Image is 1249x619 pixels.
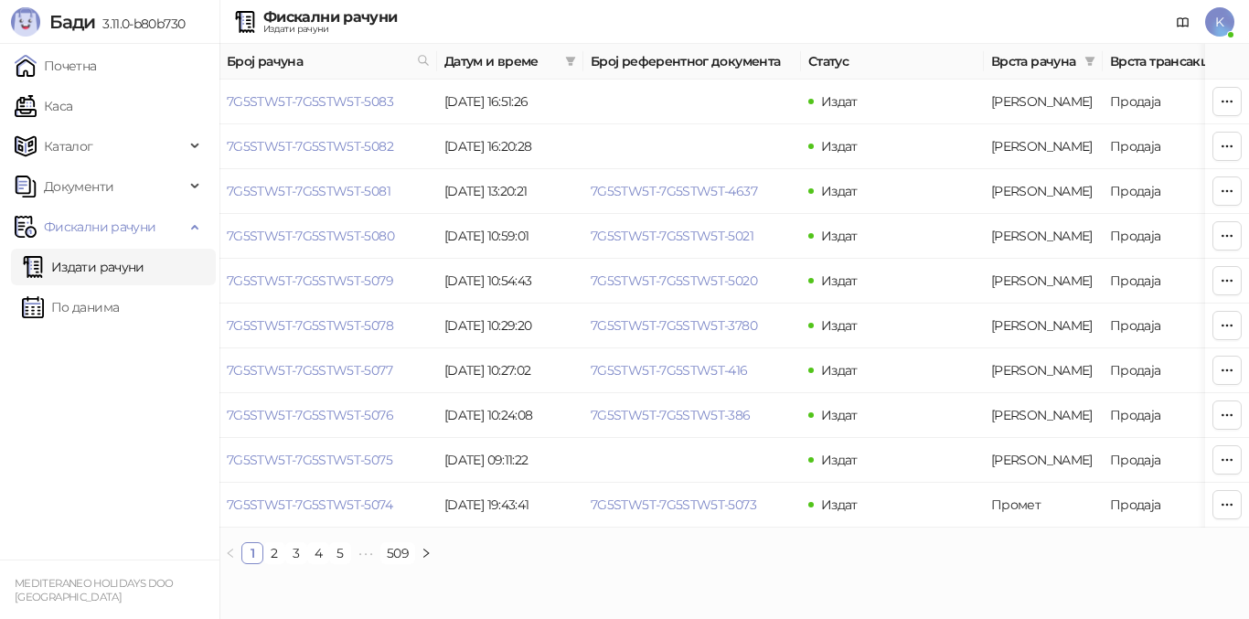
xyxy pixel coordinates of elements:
[821,228,858,244] span: Издат
[437,438,583,483] td: [DATE] 09:11:22
[44,168,113,205] span: Документи
[591,496,756,513] a: 7G5STW5T-7G5STW5T-5073
[437,304,583,348] td: [DATE] 10:29:20
[307,542,329,564] li: 4
[225,548,236,559] span: left
[227,138,393,155] a: 7G5STW5T-7G5STW5T-5082
[227,407,393,423] a: 7G5STW5T-7G5STW5T-5076
[821,138,858,155] span: Издат
[591,272,757,289] a: 7G5STW5T-7G5STW5T-5020
[984,438,1103,483] td: Аванс
[219,124,437,169] td: 7G5STW5T-7G5STW5T-5082
[984,214,1103,259] td: Аванс
[437,393,583,438] td: [DATE] 10:24:08
[591,228,753,244] a: 7G5STW5T-7G5STW5T-5021
[219,393,437,438] td: 7G5STW5T-7G5STW5T-5076
[285,542,307,564] li: 3
[984,44,1103,80] th: Врста рачуна
[984,483,1103,528] td: Промет
[801,44,984,80] th: Статус
[22,249,144,285] a: Издати рачуни
[437,214,583,259] td: [DATE] 10:59:01
[591,317,757,334] a: 7G5STW5T-7G5STW5T-3780
[821,183,858,199] span: Издат
[227,272,393,289] a: 7G5STW5T-7G5STW5T-5079
[242,543,262,563] a: 1
[415,542,437,564] button: right
[227,496,392,513] a: 7G5STW5T-7G5STW5T-5074
[1110,51,1233,71] span: Врста трансакције
[219,304,437,348] td: 7G5STW5T-7G5STW5T-5078
[821,407,858,423] span: Издат
[264,543,284,563] a: 2
[15,48,97,84] a: Почетна
[437,259,583,304] td: [DATE] 10:54:43
[381,543,414,563] a: 509
[984,80,1103,124] td: Аванс
[415,542,437,564] li: Следећа страна
[219,348,437,393] td: 7G5STW5T-7G5STW5T-5077
[1205,7,1234,37] span: K
[95,16,185,32] span: 3.11.0-b80b730
[984,304,1103,348] td: Аванс
[380,542,415,564] li: 509
[991,51,1077,71] span: Врста рачуна
[22,289,119,326] a: По данима
[821,93,858,110] span: Издат
[821,496,858,513] span: Издат
[821,272,858,289] span: Издат
[263,25,397,34] div: Издати рачуни
[227,452,392,468] a: 7G5STW5T-7G5STW5T-5075
[219,542,241,564] li: Претходна страна
[437,124,583,169] td: [DATE] 16:20:28
[591,183,757,199] a: 7G5STW5T-7G5STW5T-4637
[1084,56,1095,67] span: filter
[219,542,241,564] button: left
[227,51,410,71] span: Број рачуна
[286,543,306,563] a: 3
[219,483,437,528] td: 7G5STW5T-7G5STW5T-5074
[227,93,393,110] a: 7G5STW5T-7G5STW5T-5083
[821,362,858,379] span: Издат
[227,228,394,244] a: 7G5STW5T-7G5STW5T-5080
[219,44,437,80] th: Број рачуна
[437,483,583,528] td: [DATE] 19:43:41
[421,548,432,559] span: right
[330,543,350,563] a: 5
[44,208,155,245] span: Фискални рачуни
[591,407,751,423] a: 7G5STW5T-7G5STW5T-386
[11,7,40,37] img: Logo
[351,542,380,564] li: Следећих 5 Страна
[437,80,583,124] td: [DATE] 16:51:26
[308,543,328,563] a: 4
[437,348,583,393] td: [DATE] 10:27:02
[219,214,437,259] td: 7G5STW5T-7G5STW5T-5080
[329,542,351,564] li: 5
[219,80,437,124] td: 7G5STW5T-7G5STW5T-5083
[227,362,392,379] a: 7G5STW5T-7G5STW5T-5077
[15,88,72,124] a: Каса
[821,452,858,468] span: Издат
[49,11,95,33] span: Бади
[583,44,801,80] th: Број референтног документа
[984,259,1103,304] td: Аванс
[591,362,748,379] a: 7G5STW5T-7G5STW5T-416
[227,317,393,334] a: 7G5STW5T-7G5STW5T-5078
[984,124,1103,169] td: Аванс
[351,542,380,564] span: •••
[984,169,1103,214] td: Аванс
[219,438,437,483] td: 7G5STW5T-7G5STW5T-5075
[241,542,263,564] li: 1
[565,56,576,67] span: filter
[263,542,285,564] li: 2
[984,393,1103,438] td: Аванс
[561,48,580,75] span: filter
[227,183,390,199] a: 7G5STW5T-7G5STW5T-5081
[219,259,437,304] td: 7G5STW5T-7G5STW5T-5079
[437,169,583,214] td: [DATE] 13:20:21
[444,51,558,71] span: Датум и време
[821,317,858,334] span: Издат
[44,128,93,165] span: Каталог
[219,169,437,214] td: 7G5STW5T-7G5STW5T-5081
[1169,7,1198,37] a: Документација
